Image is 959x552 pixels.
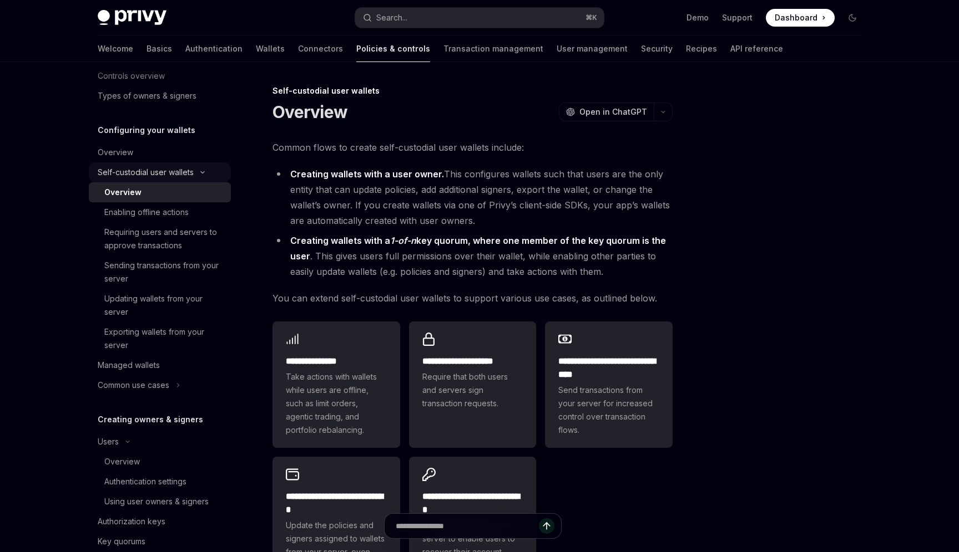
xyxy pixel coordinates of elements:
[104,475,186,488] div: Authentication settings
[686,35,717,62] a: Recipes
[539,518,554,534] button: Send message
[89,142,231,162] a: Overview
[89,255,231,289] a: Sending transactions from your server
[256,35,285,62] a: Wallets
[272,233,673,279] li: . This gives users full permissions over their wallet, while enabling other parties to easily upd...
[147,35,172,62] a: Basics
[89,531,231,551] a: Key quorums
[376,11,407,24] div: Search...
[89,202,231,222] a: Enabling offline actions
[89,452,231,472] a: Overview
[185,35,243,62] a: Authentication
[559,103,654,121] button: Open in ChatGPT
[104,325,224,352] div: Exporting wallets from your server
[104,226,224,252] div: Requiring users and servers to approve transactions
[98,379,169,392] div: Common use cases
[290,235,666,262] strong: Creating wallets with a key quorum, where one member of the key quorum is the user
[89,512,231,531] a: Authorization keys
[98,89,196,103] div: Types of owners & signers
[104,259,224,285] div: Sending transactions from your server
[272,140,673,155] span: Common flows to create self-custodial user wallets include:
[98,435,119,448] div: Users
[98,146,133,159] div: Overview
[104,186,142,199] div: Overview
[89,289,231,322] a: Updating wallets from your server
[356,35,430,62] a: Policies & controls
[272,290,673,306] span: You can extend self-custodial user wallets to support various use cases, as outlined below.
[286,370,387,437] span: Take actions with wallets while users are offline, such as limit orders, agentic trading, and por...
[766,9,835,27] a: Dashboard
[98,413,203,426] h5: Creating owners & signers
[104,455,140,468] div: Overview
[272,321,400,448] a: **** **** *****Take actions with wallets while users are offline, such as limit orders, agentic t...
[89,472,231,492] a: Authentication settings
[579,106,647,117] span: Open in ChatGPT
[98,124,195,137] h5: Configuring your wallets
[98,35,133,62] a: Welcome
[272,102,347,122] h1: Overview
[730,35,783,62] a: API reference
[298,35,343,62] a: Connectors
[355,8,604,28] button: Search...⌘K
[558,384,659,437] span: Send transactions from your server for increased control over transaction flows.
[290,168,444,180] strong: Creating wallets with a user owner.
[272,85,673,96] div: Self-custodial user wallets
[89,492,231,512] a: Using user owners & signers
[443,35,543,62] a: Transaction management
[775,12,817,23] span: Dashboard
[844,9,861,27] button: Toggle dark mode
[98,515,165,528] div: Authorization keys
[641,35,673,62] a: Security
[89,182,231,202] a: Overview
[89,355,231,375] a: Managed wallets
[98,10,166,25] img: dark logo
[272,166,673,228] li: This configures wallets such that users are the only entity that can update policies, add additio...
[98,166,194,179] div: Self-custodial user wallets
[98,359,160,372] div: Managed wallets
[586,13,597,22] span: ⌘ K
[422,370,523,410] span: Require that both users and servers sign transaction requests.
[89,222,231,255] a: Requiring users and servers to approve transactions
[390,235,416,246] em: 1-of-n
[557,35,628,62] a: User management
[98,535,145,548] div: Key quorums
[722,12,753,23] a: Support
[687,12,709,23] a: Demo
[89,86,231,106] a: Types of owners & signers
[89,322,231,355] a: Exporting wallets from your server
[104,206,189,219] div: Enabling offline actions
[104,495,209,508] div: Using user owners & signers
[104,292,224,319] div: Updating wallets from your server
